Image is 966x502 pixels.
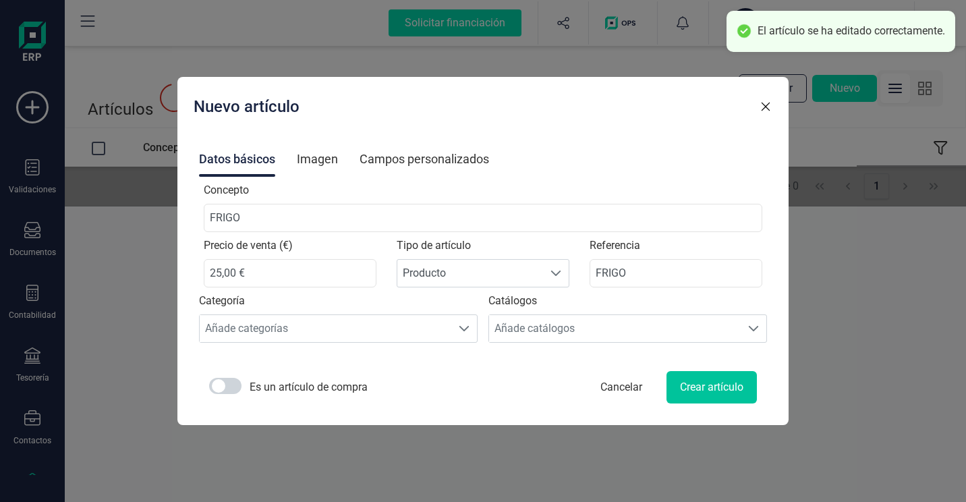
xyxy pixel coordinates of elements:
label: Tipo de artículo [397,238,471,254]
div: Añade categorías [200,315,452,342]
div: Añade catálogos [489,315,741,342]
span: Producto [397,260,544,287]
div: Campos personalizados [360,142,489,177]
label: Categoría [199,293,478,309]
div: El artículo se ha editado correctamente. [758,24,945,38]
button: Crear artículo [666,371,757,403]
p: Nuevo artículo [194,96,300,117]
div: Datos básicos [199,142,275,177]
label: Catálogos [488,293,767,309]
label: Concepto [204,182,249,198]
span: Cancelar [587,371,656,403]
label: Precio de venta (€) [204,238,293,254]
label: Referencia [590,238,640,254]
div: Imagen [297,142,338,177]
span: Es un artículo de compra [250,379,368,395]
